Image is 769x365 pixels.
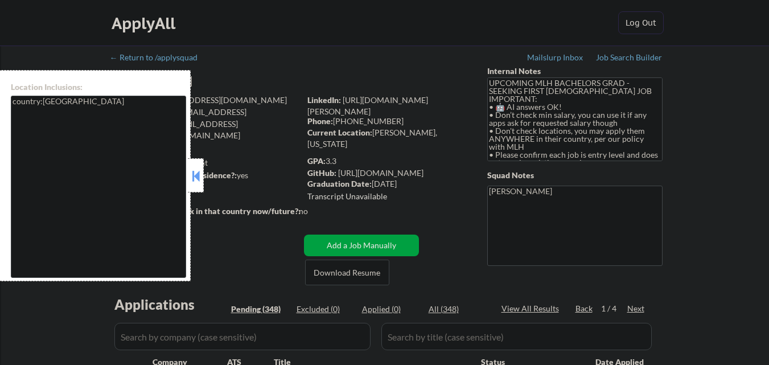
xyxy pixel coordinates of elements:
div: 0 sent / 250 bought [110,157,300,169]
div: ← Return to /applysquad [110,54,208,61]
div: no [299,206,331,217]
strong: Will need Visa to work in that country now/future?: [111,206,301,216]
a: ← Return to /applysquad [110,53,208,64]
div: Applications [114,298,227,311]
a: Job Search Builder [596,53,663,64]
div: View All Results [501,303,562,314]
div: [DATE] [307,178,468,190]
input: Search by company (case sensitive) [114,323,371,350]
strong: Current Location: [307,128,372,137]
div: Job Search Builder [596,54,663,61]
div: Applied (0) [362,304,419,315]
div: Pending (348) [231,304,288,315]
strong: GPA: [307,156,326,166]
strong: GitHub: [307,168,336,178]
button: Download Resume [305,260,389,285]
div: [EMAIL_ADDRESS][DOMAIN_NAME] [112,106,300,129]
button: Add a Job Manually [304,235,419,256]
div: ApplyAll [112,14,179,33]
div: [PHONE_NUMBER] [307,116,468,127]
div: Mailslurp Inbox [527,54,584,61]
div: [PERSON_NAME] [111,74,345,88]
strong: LinkedIn: [307,95,341,105]
div: Squad Notes [487,170,663,181]
a: Mailslurp Inbox [527,53,584,64]
div: [EMAIL_ADDRESS][PERSON_NAME][DOMAIN_NAME] [111,118,300,141]
strong: Phone: [307,116,333,126]
div: Next [627,303,645,314]
div: [PERSON_NAME], [US_STATE] [307,127,468,149]
div: Back [575,303,594,314]
div: 1 / 4 [601,303,627,314]
button: Log Out [618,11,664,34]
div: All (348) [429,304,486,315]
a: [URL][DOMAIN_NAME] [338,168,423,178]
div: Internal Notes [487,65,663,77]
div: [EMAIL_ADDRESS][DOMAIN_NAME] [112,95,300,106]
div: Location Inclusions: [11,81,186,93]
div: 3.3 [307,155,470,167]
div: Excluded (0) [297,304,353,315]
a: [URL][DOMAIN_NAME][PERSON_NAME] [307,95,428,116]
input: Search by title (case sensitive) [381,323,652,350]
strong: Graduation Date: [307,179,372,188]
